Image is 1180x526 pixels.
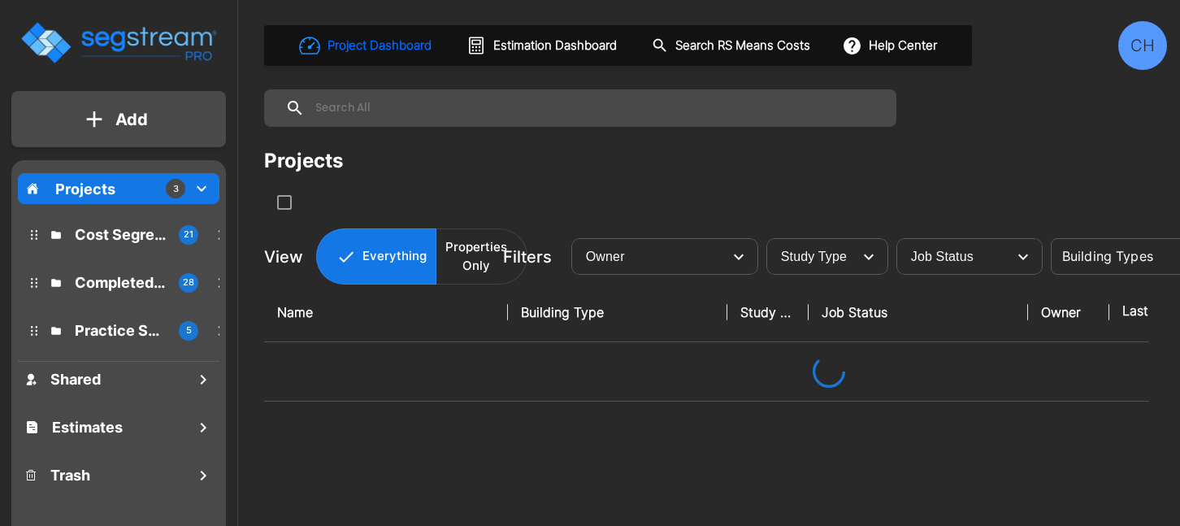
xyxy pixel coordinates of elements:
button: Search RS Means Costs [645,30,819,62]
div: Projects [264,146,343,176]
th: Building Type [508,283,727,342]
div: Select [770,234,852,280]
button: Properties Only [436,228,527,285]
button: Help Center [839,30,944,61]
h1: Trash [50,464,90,486]
h1: Shared [50,368,101,390]
p: View [264,245,303,269]
button: Everything [316,228,436,285]
button: SelectAll [268,186,301,219]
p: Practice Samples [75,320,166,341]
h1: Search RS Means Costs [675,37,810,55]
div: CH [1118,21,1167,70]
div: Select [900,234,1007,280]
span: Owner [586,250,625,263]
p: Completed Projects [75,272,166,293]
button: Add [11,96,226,143]
p: Cost Segregation Studies [75,224,166,246]
p: 28 [183,276,194,289]
input: Search All [305,89,888,127]
p: Properties Only [445,238,507,275]
th: Study Type [727,283,809,342]
h1: Estimation Dashboard [493,37,617,55]
p: Add [115,107,148,132]
button: Estimation Dashboard [460,28,626,63]
th: Job Status [809,283,1028,342]
th: Owner [1028,283,1109,342]
span: Study Type [781,250,847,263]
p: Filters [503,245,552,269]
p: Projects [55,178,115,200]
p: 21 [184,228,193,241]
button: Project Dashboard [293,28,440,63]
th: Name [264,283,508,342]
span: Job Status [911,250,974,263]
div: Select [575,234,722,280]
h1: Project Dashboard [328,37,432,55]
img: Logo [19,20,218,66]
p: 5 [186,324,192,337]
p: 3 [173,182,179,196]
p: Everything [362,247,427,266]
h1: Estimates [52,416,123,438]
div: Platform [316,228,527,285]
